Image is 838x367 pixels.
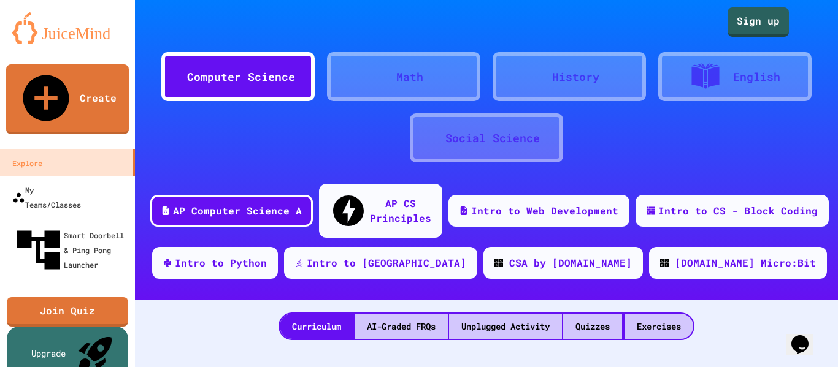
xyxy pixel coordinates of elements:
a: Create [6,64,129,134]
div: Upgrade [31,347,66,360]
div: Intro to Web Development [471,203,618,218]
div: CSA by [DOMAIN_NAME] [509,255,632,270]
a: Sign up [728,7,789,37]
div: Explore [12,156,42,170]
div: My Teams/Classes [12,183,81,212]
img: CODE_logo_RGB.png [494,259,503,267]
iframe: chat widget [786,318,826,355]
div: Math [396,69,423,85]
div: AP Computer Science A [173,203,302,218]
div: AP CS Principles [370,196,431,225]
div: Intro to Python [175,255,267,270]
div: Unplugged Activity [449,314,562,339]
div: [DOMAIN_NAME] Micro:Bit [675,255,816,270]
div: English [733,69,780,85]
div: Smart Doorbell & Ping Pong Launcher [12,224,130,276]
div: Intro to [GEOGRAPHIC_DATA] [307,255,466,270]
div: Quizzes [563,314,622,339]
div: Intro to CS - Block Coding [658,203,818,218]
div: Social Science [445,130,540,146]
div: History [552,69,599,85]
div: Exercises [625,314,693,339]
div: AI-Graded FRQs [355,314,448,339]
div: Computer Science [187,69,295,85]
img: CODE_logo_RGB.png [660,259,669,267]
a: Join Quiz [7,297,128,327]
div: Curriculum [280,314,353,339]
img: logo-orange.svg [12,12,123,44]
